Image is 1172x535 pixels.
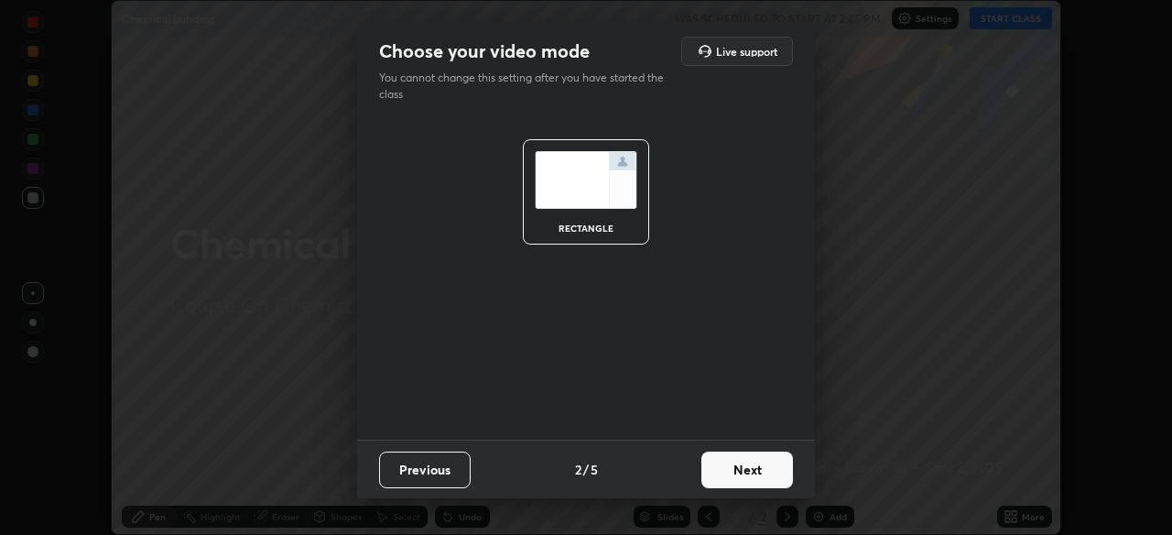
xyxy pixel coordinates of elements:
[591,460,598,479] h4: 5
[701,452,793,488] button: Next
[379,452,471,488] button: Previous
[583,460,589,479] h4: /
[379,39,590,63] h2: Choose your video mode
[716,46,777,57] h5: Live support
[379,70,676,103] p: You cannot change this setting after you have started the class
[575,460,581,479] h4: 2
[549,224,623,233] div: rectangle
[535,151,637,209] img: normalScreenIcon.ae25ed63.svg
